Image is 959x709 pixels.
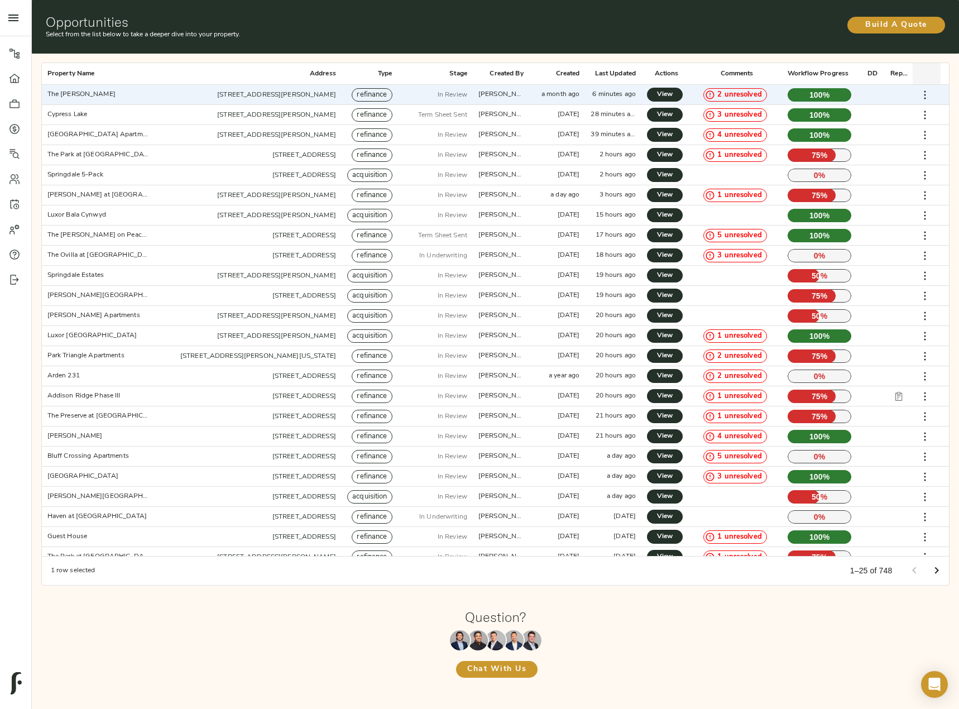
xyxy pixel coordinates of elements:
[478,110,524,119] div: zach@fulcrumlendingcorp.com
[438,130,467,140] p: In Review
[782,63,857,85] div: Workflow Progress
[703,530,767,544] div: 1 unresolved
[419,251,467,261] p: In Underwriting
[821,310,828,322] span: %
[272,453,336,460] a: [STREET_ADDRESS]
[658,169,672,181] span: View
[352,452,391,462] span: refinance
[478,231,524,240] div: justin@fulcrumlendingcorp.com
[438,432,467,442] p: In Review
[467,663,526,677] span: Chat With Us
[456,661,538,678] button: Chat With Us
[647,108,683,122] a: View
[556,63,580,85] div: Created
[821,391,828,402] span: %
[713,331,766,342] span: 1 unresolved
[596,311,636,320] div: 20 hours ago
[713,231,766,241] span: 5 unresolved
[596,291,636,300] div: 19 hours ago
[713,532,766,543] span: 1 unresolved
[438,331,467,341] p: In Review
[647,128,683,142] a: View
[703,148,767,162] div: 1 unresolved
[658,471,672,482] span: View
[272,413,336,420] a: [STREET_ADDRESS]
[788,370,851,383] p: 0
[658,390,672,402] span: View
[438,170,467,180] p: In Review
[473,63,529,85] div: Created By
[658,129,672,141] span: View
[857,63,885,85] div: DD
[823,109,830,121] span: %
[859,18,934,32] span: Build A Quote
[647,369,683,383] a: View
[703,349,767,363] div: 2 unresolved
[558,170,580,180] div: 7 days ago
[438,271,467,281] p: In Review
[647,168,683,182] a: View
[658,149,672,161] span: View
[647,550,683,564] a: View
[703,249,767,262] div: 3 unresolved
[558,231,580,240] div: 2 months ago
[558,271,580,280] div: 7 days ago
[788,229,851,242] p: 100
[47,251,148,260] div: The Ovilla at Legacy Square
[272,473,336,480] a: [STREET_ADDRESS]
[438,90,467,100] p: In Review
[926,559,948,582] button: Go to next page
[348,331,391,342] span: acquisition
[438,291,467,301] p: In Review
[558,210,580,220] div: 2 months ago
[352,231,391,241] span: refinance
[658,491,672,502] span: View
[821,270,828,281] span: %
[378,63,392,85] div: Type
[821,411,828,422] span: %
[647,530,683,544] a: View
[647,88,683,102] a: View
[438,150,467,160] p: In Review
[478,291,524,300] div: zach@fulcrumlendingcorp.com
[596,251,636,260] div: 18 hours ago
[352,130,391,141] span: refinance
[504,630,524,650] img: Richard Le
[823,89,830,100] span: %
[658,330,672,342] span: View
[788,169,851,182] p: 0
[272,232,336,239] a: [STREET_ADDRESS]
[658,551,672,563] span: View
[352,150,391,161] span: refinance
[47,472,118,481] div: Riverwood Park
[647,490,683,504] a: View
[47,371,80,381] div: Arden 231
[647,228,683,242] a: View
[821,290,828,301] span: %
[352,411,391,422] span: refinance
[647,429,683,443] a: View
[818,451,826,462] span: %
[438,391,467,401] p: In Review
[478,311,524,320] div: zach@fulcrumlendingcorp.com
[867,63,878,85] div: DD
[352,190,391,201] span: refinance
[47,150,148,160] div: The Park at Ferry Hill
[713,150,766,161] span: 1 unresolved
[703,128,767,142] div: 4 unresolved
[478,150,524,160] div: zach@fulcrumlendingcorp.com
[478,371,524,381] div: zach@fulcrumlendingcorp.com
[47,271,104,280] div: Springdale Estates
[217,112,336,118] a: [STREET_ADDRESS][PERSON_NAME]
[438,190,467,200] p: In Review
[348,311,391,322] span: acquisition
[647,208,683,222] a: View
[558,110,580,119] div: 24 days ago
[47,210,106,220] div: Luxor Bala Cynwyd
[418,110,467,120] p: Term Sheet Sent
[823,210,830,221] span: %
[272,152,336,159] a: [STREET_ADDRESS]
[823,130,830,141] span: %
[713,391,766,402] span: 1 unresolved
[713,411,766,422] span: 1 unresolved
